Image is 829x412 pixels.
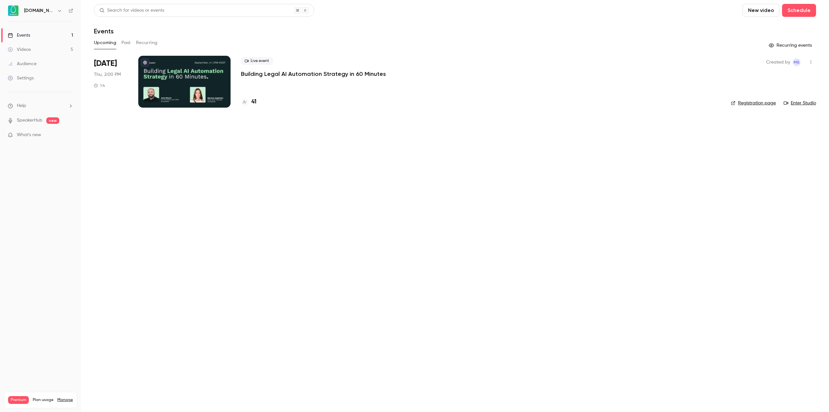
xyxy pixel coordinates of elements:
[17,132,41,138] span: What's new
[8,75,34,81] div: Settings
[241,70,386,78] a: Building Legal AI Automation Strategy in 60 Minutes
[8,32,30,39] div: Events
[793,58,801,66] span: Marie Skachko
[731,100,776,106] a: Registration page
[121,38,131,48] button: Past
[94,58,117,69] span: [DATE]
[136,38,158,48] button: Recurring
[24,7,54,14] h6: [DOMAIN_NAME]
[46,117,59,124] span: new
[766,58,790,66] span: Created by
[94,27,114,35] h1: Events
[8,6,18,16] img: Avokaado.io
[8,102,73,109] li: help-dropdown-opener
[241,98,256,106] a: 41
[94,71,121,78] span: Thu, 2:00 PM
[99,7,164,14] div: Search for videos or events
[17,117,42,124] a: SpeakerHub
[57,397,73,403] a: Manage
[33,397,53,403] span: Plan usage
[8,61,37,67] div: Audience
[8,46,31,53] div: Videos
[743,4,779,17] button: New video
[241,57,273,65] span: Live event
[94,56,128,108] div: Sep 4 Thu, 2:00 PM (Europe/Tallinn)
[794,58,800,66] span: MS
[94,83,105,88] div: 1 h
[94,38,116,48] button: Upcoming
[8,396,29,404] span: Premium
[251,98,256,106] h4: 41
[784,100,816,106] a: Enter Studio
[782,4,816,17] button: Schedule
[17,102,26,109] span: Help
[766,40,816,51] button: Recurring events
